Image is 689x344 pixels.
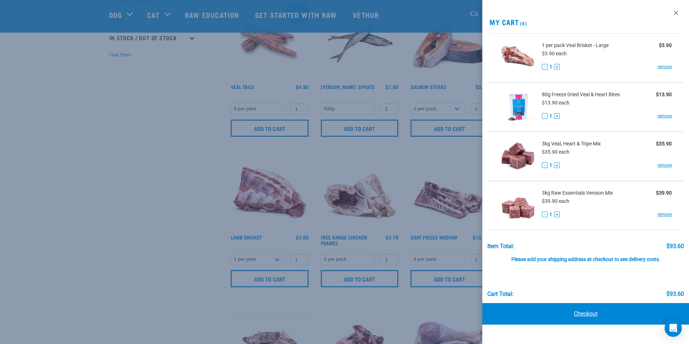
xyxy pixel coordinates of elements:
a: Checkout [482,303,689,325]
button: - [542,64,548,70]
div: Open Intercom Messenger [665,320,682,337]
div: Cart total: [487,291,514,297]
span: 1 [549,162,552,169]
button: + [554,113,560,119]
img: Veal Brisket - Large [500,39,536,76]
img: Raw Essentials Venison Mix [500,187,536,224]
span: $3.90 each [542,51,567,56]
img: Veal, Heart & Tripe Mix [500,138,536,175]
a: remove [657,162,672,168]
span: 3kg Raw Essentials Venison Mix [542,189,613,197]
div: $93.60 [666,291,684,297]
div: Please add your shipping address at checkout to see delivery costs. [487,250,684,262]
h2: My Cart [482,18,689,26]
span: (4) [519,22,527,24]
div: $93.60 [666,243,684,250]
span: 1 per pack Veal Brisket - Large [542,42,609,49]
span: $13.90 each [542,100,570,106]
button: - [542,162,548,168]
a: remove [657,64,672,70]
span: $39.90 each [542,198,570,204]
button: + [554,211,560,217]
a: remove [657,211,672,218]
button: + [554,64,560,70]
span: 80g Freeze Dried Veal & Heart Bites [542,91,620,98]
strong: $39.90 [656,190,672,196]
span: 3kg Veal, Heart & Tripe Mix [542,140,601,148]
div: Item Total: [487,243,514,250]
span: 1 [549,211,552,218]
span: 1 [549,63,552,71]
span: $35.90 each [542,149,570,155]
strong: $3.90 [659,42,672,48]
img: Freeze Dried Veal & Heart Bites [500,89,536,126]
a: remove [657,113,672,119]
strong: $35.90 [656,141,672,147]
button: - [542,211,548,217]
strong: $13.90 [656,92,672,97]
span: 1 [549,112,552,120]
button: + [554,162,560,168]
button: - [542,113,548,119]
